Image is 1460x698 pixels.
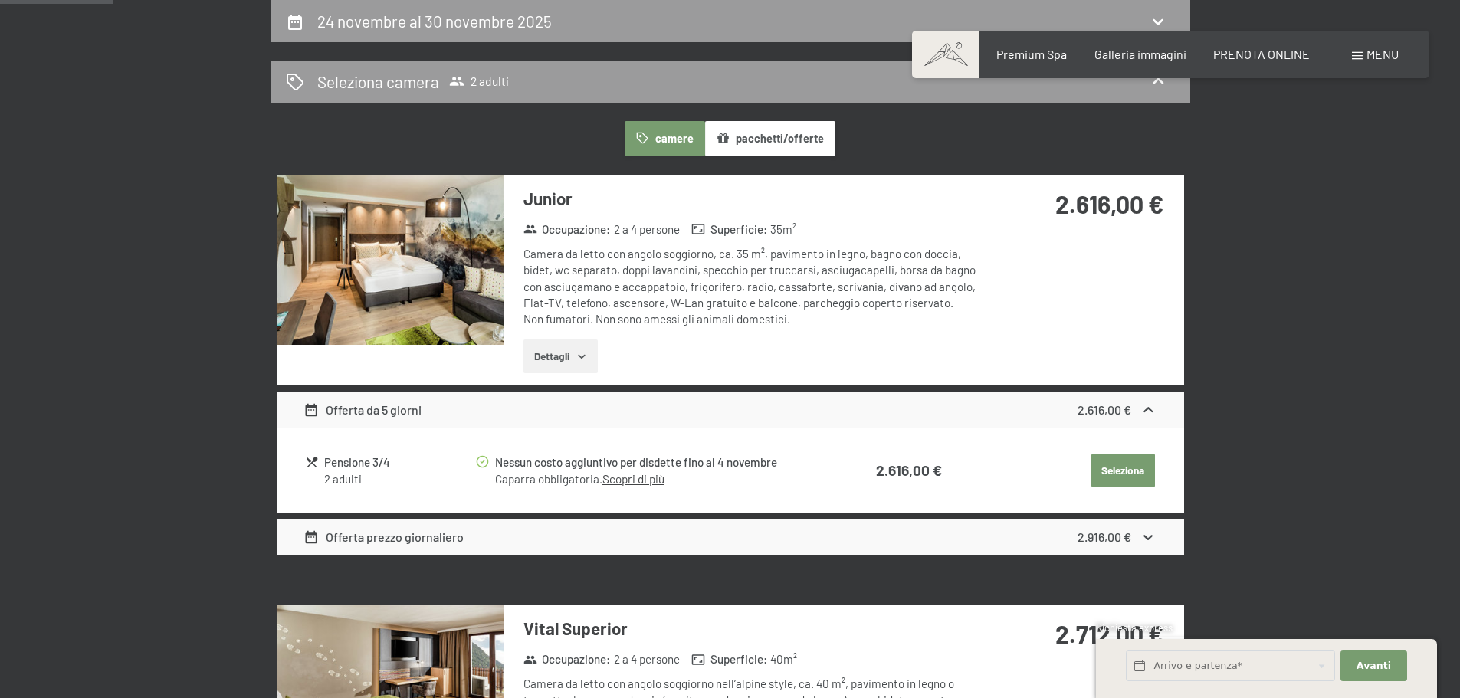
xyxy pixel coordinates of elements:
span: 2 adulti [449,74,509,89]
h2: 24 novembre al 30 novembre 2025 [317,11,552,31]
span: 2 a 4 persone [614,651,680,667]
button: Dettagli [523,339,598,373]
button: Avanti [1340,650,1406,682]
span: 35 m² [770,221,796,238]
strong: 2.712,00 € [1055,619,1163,648]
a: PRENOTA ONLINE [1213,47,1310,61]
button: camere [625,121,704,156]
div: Nessun costo aggiuntivo per disdette fino al 4 novembre [495,454,814,471]
img: mss_renderimg.php [277,175,504,345]
div: Offerta prezzo giornaliero [303,528,464,546]
span: Menu [1366,47,1399,61]
button: Seleziona [1091,454,1155,487]
strong: 2.616,00 € [1078,402,1131,417]
strong: Superficie : [691,651,767,667]
div: Camera da letto con angolo soggiorno, ca. 35 m², pavimento in legno, bagno con doccia, bidet, wc ... [523,246,979,327]
div: Offerta da 5 giorni2.616,00 € [277,392,1184,428]
div: Pensione 3/4 [324,454,474,471]
span: Avanti [1357,659,1391,673]
strong: Occupazione : [523,651,611,667]
a: Scopri di più [602,472,664,486]
div: Caparra obbligatoria. [495,471,814,487]
h2: Seleziona camera [317,70,439,93]
a: Galleria immagini [1094,47,1186,61]
strong: 2.916,00 € [1078,529,1131,544]
strong: 2.616,00 € [1055,189,1163,218]
a: Premium Spa [996,47,1067,61]
button: pacchetti/offerte [705,121,835,156]
strong: 2.616,00 € [876,461,942,479]
strong: Occupazione : [523,221,611,238]
span: 40 m² [770,651,797,667]
strong: Superficie : [691,221,767,238]
span: Richiesta express [1096,621,1173,634]
div: 2 adulti [324,471,474,487]
h3: Vital Superior [523,617,979,641]
h3: Junior [523,187,979,211]
span: 2 a 4 persone [614,221,680,238]
div: Offerta prezzo giornaliero2.916,00 € [277,519,1184,555]
div: Offerta da 5 giorni [303,401,422,419]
